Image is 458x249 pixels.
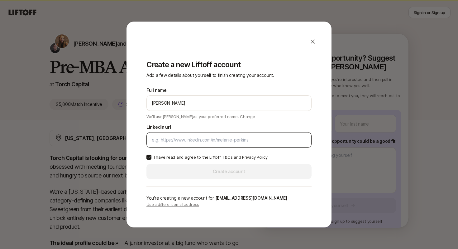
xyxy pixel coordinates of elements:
[146,72,312,79] p: Add a few details about yourself to finish creating your account.
[146,87,166,94] label: Full name
[154,154,267,160] p: I have read and agree to the Liftoff and
[152,136,306,144] input: e.g. https://www.linkedin.com/in/melanie-perkins
[146,60,312,69] p: Create a new Liftoff account
[146,123,171,131] label: LinkedIn url
[242,155,267,160] a: Privacy Policy
[222,155,232,160] a: T&Cs
[152,99,306,107] input: e.g. Melanie Perkins
[240,114,255,119] span: Change
[146,155,151,160] button: I have read and agree to the Liftoff T&Cs and Privacy Policy
[215,195,287,201] span: [EMAIL_ADDRESS][DOMAIN_NAME]
[146,202,312,207] p: Use a different email address
[146,194,312,202] p: You're creating a new account for
[146,112,255,120] p: We'll use [PERSON_NAME] as your preferred name.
